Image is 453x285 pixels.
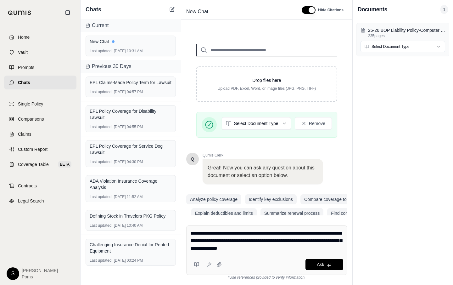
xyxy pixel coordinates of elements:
[4,30,76,44] a: Home
[207,86,327,91] p: Upload PDF, Excel, Word, or image files (JPG, PNG, TIFF)
[90,89,113,94] span: Last updated:
[4,157,76,171] a: Coverage TableBETA
[90,108,172,121] div: EPL Policy Coverage for Disability Lawsuit
[18,116,44,122] span: Comparisons
[63,8,73,18] button: Collapse sidebar
[184,7,211,17] span: New Chat
[4,76,76,89] a: Chats
[22,274,58,280] span: Poms
[4,194,76,208] a: Legal Search
[8,10,31,15] img: Qumis Logo
[191,156,194,162] span: Hello
[358,5,387,14] h3: Documents
[368,27,445,33] p: 25-26 BOP Liability Policy-Computer Corner.pdf
[90,48,172,54] div: [DATE] 10:31 AM
[4,142,76,156] a: Custom Report
[90,159,172,164] div: [DATE] 04:30 PM
[90,213,172,219] div: Defining Stock in Travelers PKG Policy
[18,146,48,152] span: Custom Report
[18,183,37,189] span: Contracts
[81,60,181,73] div: Previous 30 Days
[90,79,172,86] div: EPL Claims-Made Policy Term for Lawsuit
[300,194,388,204] button: Compare coverage to industry standards
[327,208,382,218] button: Find contact information
[186,194,241,204] button: Analyze policy coverage
[18,49,28,55] span: Vault
[90,258,172,263] div: [DATE] 03:24 PM
[184,7,294,17] div: Edit Title
[317,262,324,267] span: Ask
[81,19,181,32] div: Current
[4,60,76,74] a: Prompts
[18,64,34,71] span: Prompts
[90,194,172,199] div: [DATE] 11:52 AM
[90,89,172,94] div: [DATE] 04:57 PM
[186,275,347,280] div: *Use references provided to verify information.
[90,194,113,199] span: Last updated:
[7,267,19,280] div: S
[191,208,257,218] button: Explain deductibles and limits
[260,208,324,218] button: Summarize renewal process
[90,48,113,54] span: Last updated:
[168,6,176,13] button: New Chat
[18,34,30,40] span: Home
[90,38,172,45] div: New Chat
[208,164,318,179] p: Great! Now you can ask any question about this document or select an option below.
[90,258,113,263] span: Last updated:
[90,242,172,254] div: Challenging Insurance Denial for Rented Equipment
[203,153,323,158] span: Qumis Clerk
[4,179,76,193] a: Contracts
[22,267,58,274] span: [PERSON_NAME]
[4,112,76,126] a: Comparisons
[4,127,76,141] a: Claims
[86,5,101,14] span: Chats
[90,159,113,164] span: Last updated:
[18,161,49,168] span: Coverage Table
[4,45,76,59] a: Vault
[90,143,172,156] div: EPL Policy Coverage for Service Dog Lawsuit
[361,27,445,38] button: 25-26 BOP Liability Policy-Computer Corner.pdf235pages
[318,8,344,13] span: Hide Citations
[18,131,31,137] span: Claims
[295,117,332,130] button: Remove
[90,124,113,129] span: Last updated:
[4,97,76,111] a: Single Policy
[58,161,71,168] span: BETA
[90,178,172,191] div: ADA Violation Insurance Coverage Analysis
[18,79,30,86] span: Chats
[305,259,343,270] button: Ask
[90,124,172,129] div: [DATE] 04:55 PM
[245,194,297,204] button: Identify key exclusions
[440,5,448,14] span: 1
[90,223,172,228] div: [DATE] 10:40 AM
[90,223,113,228] span: Last updated:
[18,198,44,204] span: Legal Search
[368,33,445,38] p: 235 pages
[18,101,43,107] span: Single Policy
[207,77,327,83] p: Drop files here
